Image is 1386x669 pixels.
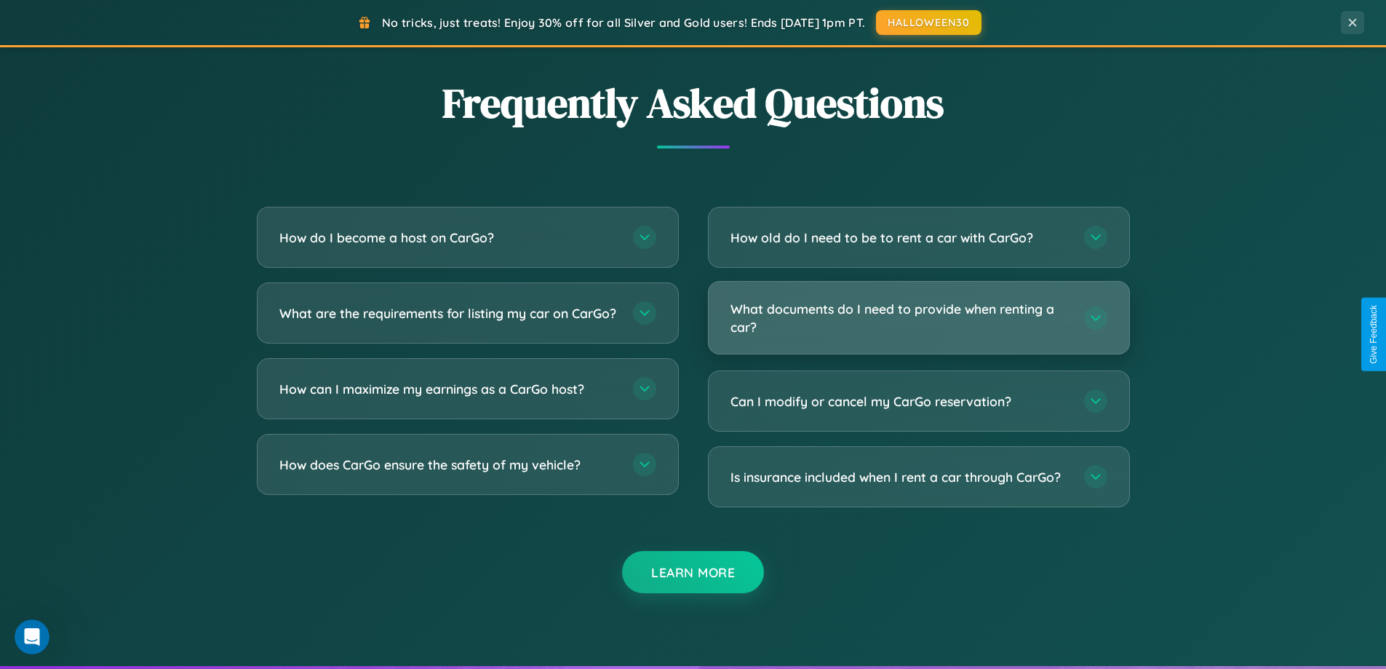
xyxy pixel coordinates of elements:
[622,551,764,593] button: Learn More
[279,304,618,322] h3: What are the requirements for listing my car on CarGo?
[382,15,865,30] span: No tricks, just treats! Enjoy 30% off for all Silver and Gold users! Ends [DATE] 1pm PT.
[279,229,618,247] h3: How do I become a host on CarGo?
[730,392,1070,411] h3: Can I modify or cancel my CarGo reservation?
[15,619,49,654] iframe: Intercom live chat
[730,300,1070,336] h3: What documents do I need to provide when renting a car?
[279,380,618,398] h3: How can I maximize my earnings as a CarGo host?
[730,468,1070,486] h3: Is insurance included when I rent a car through CarGo?
[730,229,1070,247] h3: How old do I need to be to rent a car with CarGo?
[1369,305,1379,364] div: Give Feedback
[279,456,618,474] h3: How does CarGo ensure the safety of my vehicle?
[876,10,981,35] button: HALLOWEEN30
[257,75,1130,131] h2: Frequently Asked Questions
